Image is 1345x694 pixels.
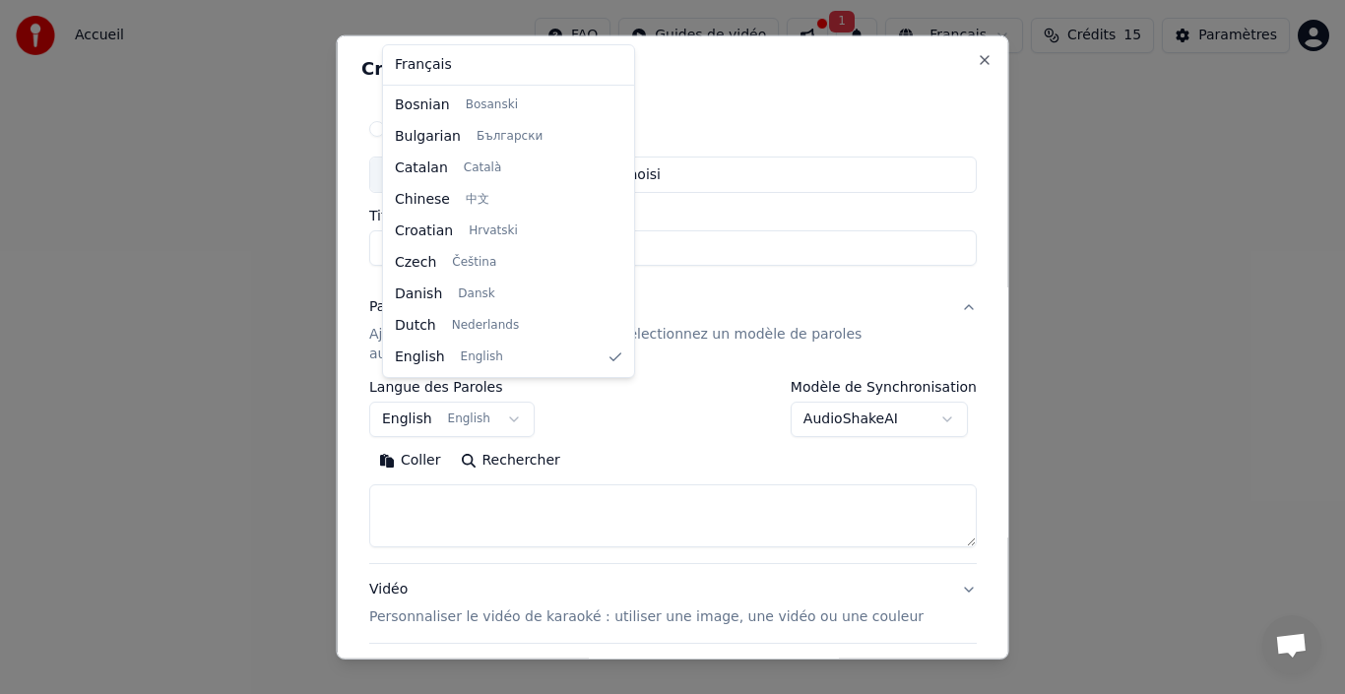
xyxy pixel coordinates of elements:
[395,127,461,147] span: Bulgarian
[395,253,436,273] span: Czech
[466,97,518,113] span: Bosanski
[395,55,452,75] span: Français
[464,160,501,176] span: Català
[395,158,448,178] span: Catalan
[461,349,503,365] span: English
[395,95,450,115] span: Bosnian
[395,284,442,304] span: Danish
[395,316,436,336] span: Dutch
[458,286,494,302] span: Dansk
[469,223,518,239] span: Hrvatski
[452,318,519,334] span: Nederlands
[395,347,445,367] span: English
[477,129,543,145] span: Български
[466,192,489,208] span: 中文
[395,221,453,241] span: Croatian
[395,190,450,210] span: Chinese
[452,255,496,271] span: Čeština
